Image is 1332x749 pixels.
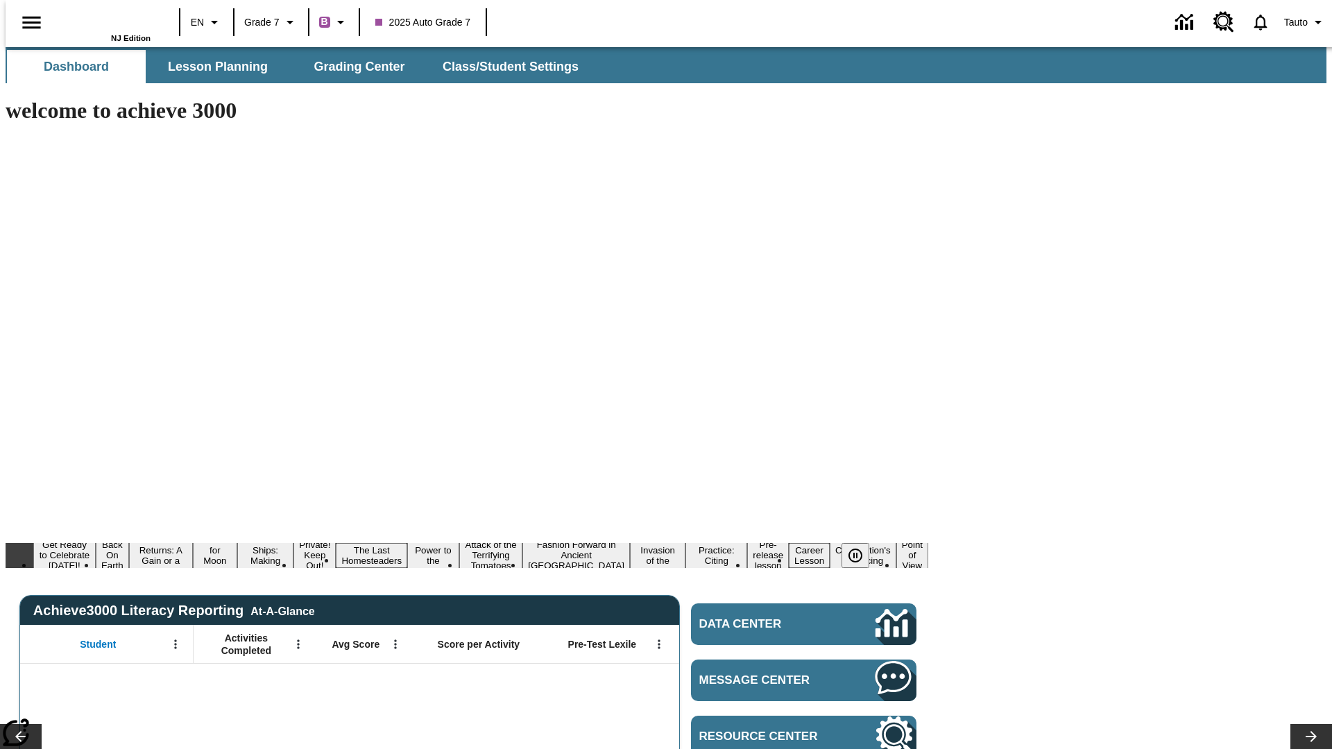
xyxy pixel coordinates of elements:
[60,5,151,42] div: Home
[244,15,280,30] span: Grade 7
[789,543,830,568] button: Slide 14 Career Lesson
[200,632,292,657] span: Activities Completed
[168,59,268,75] span: Lesson Planning
[193,533,237,578] button: Slide 4 Time for Moon Rules?
[522,537,630,573] button: Slide 10 Fashion Forward in Ancient Rome
[842,543,869,568] button: Pause
[568,638,637,651] span: Pre-Test Lexile
[7,50,146,83] button: Dashboard
[165,634,186,655] button: Open Menu
[691,603,916,645] a: Data Center
[699,617,829,631] span: Data Center
[6,50,591,83] div: SubNavbar
[375,15,471,30] span: 2025 Auto Grade 7
[250,603,314,618] div: At-A-Glance
[321,13,328,31] span: B
[96,537,129,573] button: Slide 2 Back On Earth
[830,533,896,578] button: Slide 15 The Constitution's Balancing Act
[1290,724,1332,749] button: Lesson carousel, Next
[314,10,355,35] button: Boost Class color is purple. Change class color
[288,634,309,655] button: Open Menu
[6,47,1326,83] div: SubNavbar
[649,634,669,655] button: Open Menu
[1279,10,1332,35] button: Profile/Settings
[6,98,928,123] h1: welcome to achieve 3000
[332,638,379,651] span: Avg Score
[747,537,789,573] button: Slide 13 Pre-release lesson
[129,533,193,578] button: Slide 3 Free Returns: A Gain or a Drain?
[630,533,685,578] button: Slide 11 The Invasion of the Free CD
[459,537,522,573] button: Slide 9 Attack of the Terrifying Tomatoes
[896,537,928,573] button: Slide 16 Point of View
[699,673,834,687] span: Message Center
[443,59,579,75] span: Class/Student Settings
[237,533,293,578] button: Slide 5 Cruise Ships: Making Waves
[33,537,96,573] button: Slide 1 Get Ready to Celebrate Juneteenth!
[290,50,429,83] button: Grading Center
[1167,3,1205,42] a: Data Center
[336,543,407,568] button: Slide 7 The Last Homesteaders
[185,10,229,35] button: Language: EN, Select a language
[1284,15,1308,30] span: Tauto
[1243,4,1279,40] a: Notifications
[33,603,315,619] span: Achieve3000 Literacy Reporting
[385,634,406,655] button: Open Menu
[111,34,151,42] span: NJ Edition
[148,50,287,83] button: Lesson Planning
[685,533,747,578] button: Slide 12 Mixed Practice: Citing Evidence
[438,638,520,651] span: Score per Activity
[842,543,883,568] div: Pause
[293,537,336,573] button: Slide 6 Private! Keep Out!
[407,533,459,578] button: Slide 8 Solar Power to the People
[60,6,151,34] a: Home
[691,660,916,701] a: Message Center
[80,638,116,651] span: Student
[699,730,834,743] span: Resource Center
[44,59,109,75] span: Dashboard
[11,2,52,43] button: Open side menu
[314,59,404,75] span: Grading Center
[239,10,304,35] button: Grade: Grade 7, Select a grade
[1205,3,1243,41] a: Resource Center, Will open in new tab
[432,50,590,83] button: Class/Student Settings
[191,15,204,30] span: EN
